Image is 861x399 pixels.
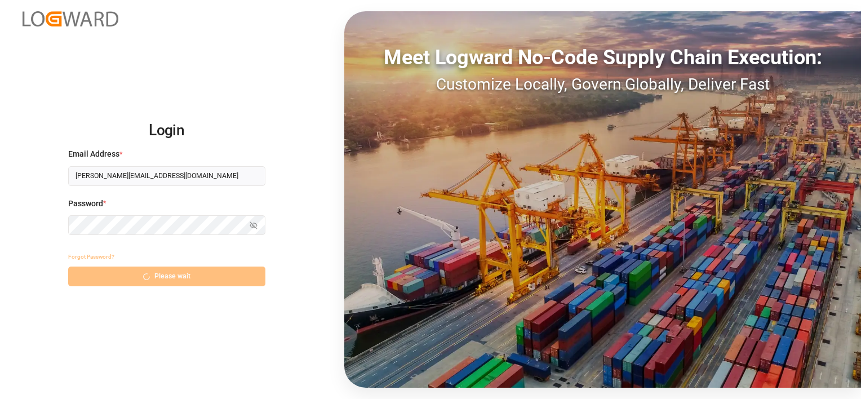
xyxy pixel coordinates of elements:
span: Email Address [68,148,119,160]
div: Meet Logward No-Code Supply Chain Execution: [344,42,861,73]
div: Customize Locally, Govern Globally, Deliver Fast [344,73,861,96]
h2: Login [68,113,265,149]
span: Password [68,198,103,210]
img: Logward_new_orange.png [23,11,118,26]
input: Enter your email [68,166,265,186]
